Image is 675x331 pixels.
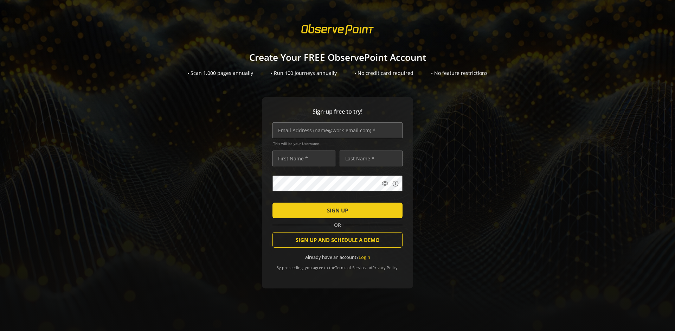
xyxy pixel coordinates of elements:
a: Terms of Service [335,265,365,270]
div: • Run 100 Journeys annually [271,70,337,77]
span: SIGN UP [327,204,348,217]
span: SIGN UP AND SCHEDULE A DEMO [296,234,380,246]
button: SIGN UP AND SCHEDULE A DEMO [272,232,403,248]
div: Already have an account? [272,254,403,261]
div: • No feature restrictions [431,70,488,77]
input: First Name * [272,151,335,166]
span: This will be your Username [273,141,403,146]
div: • No credit card required [354,70,413,77]
mat-icon: info [392,180,399,187]
span: Sign-up free to try! [272,108,403,116]
input: Email Address (name@work-email.com) * [272,122,403,138]
div: • Scan 1,000 pages annually [187,70,253,77]
span: OR [331,222,344,229]
a: Privacy Policy [372,265,398,270]
div: By proceeding, you agree to the and . [272,260,403,270]
a: Login [359,254,370,260]
button: SIGN UP [272,203,403,218]
mat-icon: visibility [381,180,388,187]
input: Last Name * [340,151,403,166]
